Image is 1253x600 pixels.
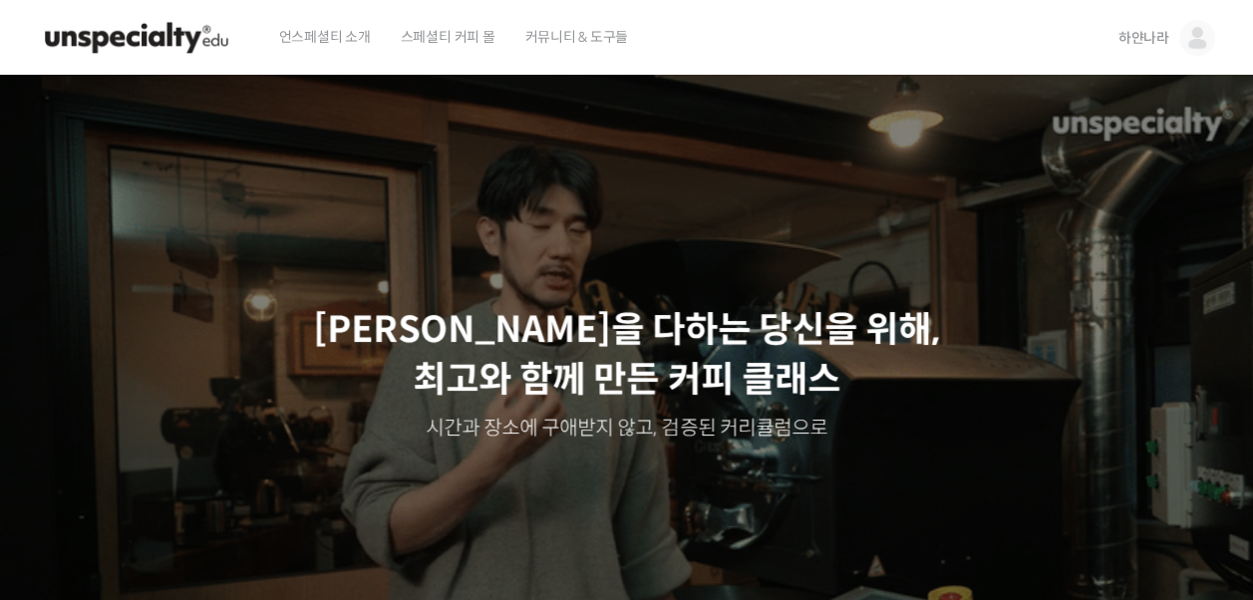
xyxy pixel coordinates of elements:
[132,435,257,484] a: 대화
[63,464,75,480] span: 홈
[308,464,332,480] span: 설정
[1117,29,1168,47] span: 하얀나라
[182,465,206,481] span: 대화
[257,435,383,484] a: 설정
[20,415,1234,443] p: 시간과 장소에 구애받지 않고, 검증된 커리큘럼으로
[6,435,132,484] a: 홈
[20,305,1234,406] p: [PERSON_NAME]을 다하는 당신을 위해, 최고와 함께 만든 커피 클래스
